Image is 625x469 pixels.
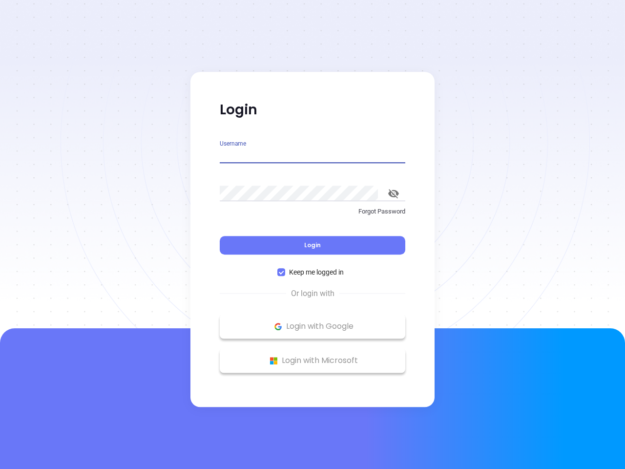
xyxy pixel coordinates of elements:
[220,101,405,119] p: Login
[304,241,321,249] span: Login
[225,353,400,368] p: Login with Microsoft
[285,267,348,277] span: Keep me logged in
[272,320,284,333] img: Google Logo
[220,207,405,216] p: Forgot Password
[220,314,405,339] button: Google Logo Login with Google
[220,348,405,373] button: Microsoft Logo Login with Microsoft
[220,236,405,255] button: Login
[220,207,405,224] a: Forgot Password
[382,182,405,205] button: toggle password visibility
[225,319,400,334] p: Login with Google
[220,141,246,147] label: Username
[268,355,280,367] img: Microsoft Logo
[286,288,339,299] span: Or login with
